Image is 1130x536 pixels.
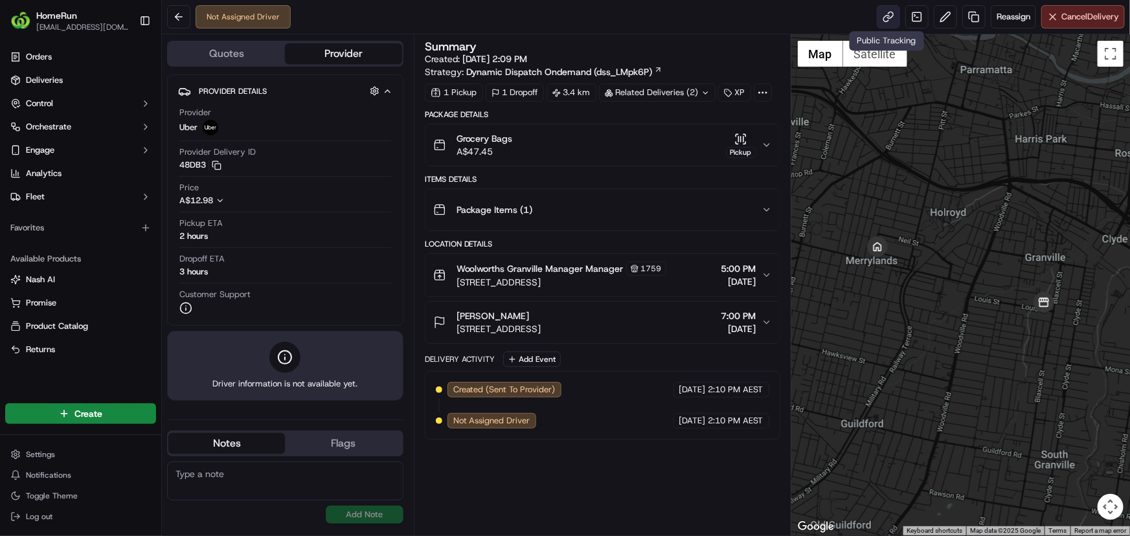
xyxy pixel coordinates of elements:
[168,43,285,64] button: Quotes
[679,384,706,396] span: [DATE]
[5,186,156,207] button: Fleet
[36,22,129,32] button: [EMAIL_ADDRESS][DOMAIN_NAME]
[26,98,53,109] span: Control
[1098,494,1124,520] button: Map camera controls
[425,84,483,102] div: 1 Pickup
[679,415,706,427] span: [DATE]
[5,5,134,36] button: HomeRunHomeRun[EMAIL_ADDRESS][DOMAIN_NAME]
[5,445,156,463] button: Settings
[997,11,1030,23] span: Reassign
[970,527,1041,534] span: Map data ©2025 Google
[179,146,256,158] span: Provider Delivery ID
[991,5,1036,28] button: Reassign
[726,133,756,158] button: Pickup
[5,487,156,505] button: Toggle Theme
[5,140,156,161] button: Engage
[5,293,156,313] button: Promise
[5,70,156,91] a: Deliveries
[795,519,837,535] img: Google
[168,433,285,454] button: Notes
[907,526,962,535] button: Keyboard shortcuts
[453,415,530,427] span: Not Assigned Driver
[179,107,211,118] span: Provider
[178,80,392,102] button: Provider Details
[199,86,267,96] span: Provider Details
[503,352,561,367] button: Add Event
[708,415,763,427] span: 2:10 PM AEST
[26,144,54,156] span: Engage
[599,84,716,102] div: Related Deliveries (2)
[5,47,156,67] a: Orders
[285,433,401,454] button: Flags
[466,65,662,78] a: Dynamic Dispatch Ondemand (dss_LMpk6P)
[850,31,924,50] div: Public Tracking
[179,218,223,229] span: Pickup ETA
[795,519,837,535] a: Open this area in Google Maps (opens a new window)
[721,275,756,288] span: [DATE]
[5,218,156,238] div: Favorites
[708,384,763,396] span: 2:10 PM AEST
[5,316,156,337] button: Product Catalog
[721,322,756,335] span: [DATE]
[179,230,208,242] div: 2 hours
[26,168,62,179] span: Analytics
[5,466,156,484] button: Notifications
[179,182,199,194] span: Price
[26,320,88,332] span: Product Catalog
[5,117,156,137] button: Orchestrate
[721,309,756,322] span: 7:00 PM
[457,309,530,322] span: [PERSON_NAME]
[26,274,55,285] span: Nash AI
[726,147,756,158] div: Pickup
[425,239,780,249] div: Location Details
[10,320,151,332] a: Product Catalog
[10,297,151,309] a: Promise
[179,266,208,278] div: 3 hours
[425,52,528,65] span: Created:
[26,449,55,460] span: Settings
[425,254,780,296] button: Woolworths Granville Manager Manager1759[STREET_ADDRESS]5:00 PM[DATE]
[179,122,198,133] span: Uber
[718,84,751,102] div: XP
[425,354,495,364] div: Delivery Activity
[179,253,225,265] span: Dropoff ETA
[203,120,218,135] img: uber-new-logo.jpeg
[10,274,151,285] a: Nash AI
[26,511,52,522] span: Log out
[457,132,513,145] span: Grocery Bags
[425,41,477,52] h3: Summary
[547,84,596,102] div: 3.4 km
[10,10,31,31] img: HomeRun
[212,378,357,390] span: Driver information is not available yet.
[457,145,513,158] span: A$47.45
[179,289,251,300] span: Customer Support
[425,302,780,343] button: [PERSON_NAME][STREET_ADDRESS]7:00 PM[DATE]
[843,41,907,67] button: Show satellite imagery
[179,195,213,206] span: A$12.98
[26,51,52,63] span: Orders
[457,262,624,275] span: Woolworths Granville Manager Manager
[26,191,45,203] span: Fleet
[5,403,156,424] button: Create
[798,41,843,67] button: Show street map
[425,124,780,166] button: Grocery BagsA$47.45Pickup
[26,74,63,86] span: Deliveries
[26,344,55,355] span: Returns
[641,263,662,274] span: 1759
[26,470,71,480] span: Notifications
[5,508,156,526] button: Log out
[457,203,533,216] span: Package Items ( 1 )
[486,84,544,102] div: 1 Dropoff
[36,9,77,22] button: HomeRun
[462,53,528,65] span: [DATE] 2:09 PM
[10,344,151,355] a: Returns
[179,195,293,207] button: A$12.98
[425,65,662,78] div: Strategy:
[1041,5,1125,28] button: CancelDelivery
[5,269,156,290] button: Nash AI
[425,174,780,184] div: Items Details
[5,163,156,184] a: Analytics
